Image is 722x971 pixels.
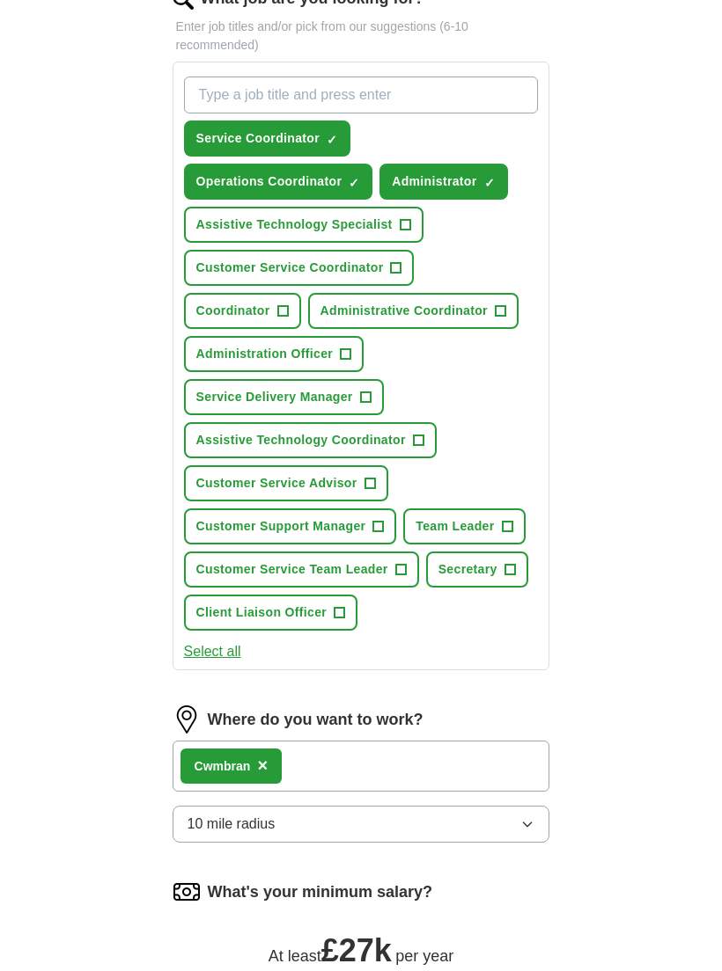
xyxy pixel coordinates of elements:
[173,18,550,55] p: Enter job titles and/or pick from our suggestions (6-10 recommended)
[392,172,476,191] span: Administrator
[184,250,415,286] button: Customer Service Coordinator
[184,120,350,157] button: Service Coordinator✓
[196,302,270,320] span: Coordinator
[196,172,343,191] span: Operations Coordinator
[184,164,373,200] button: Operations Coordinator✓
[208,880,432,904] label: What's your minimum salary?
[196,345,334,363] span: Administration Officer
[184,77,539,113] input: Type a job title and press enter
[269,947,321,965] span: At least
[196,474,357,493] span: Customer Service Advisor
[184,465,388,501] button: Customer Service Advisor
[184,336,365,372] button: Administration Officer
[196,517,366,536] span: Customer Support Manager
[196,129,320,148] span: Service Coordinator
[196,259,384,277] span: Customer Service Coordinator
[184,551,419,588] button: Customer Service Team Leader
[308,293,519,329] button: Administrative Coordinator
[195,757,251,776] div: Cwmbran
[426,551,528,588] button: Secretary
[403,508,525,544] button: Team Leader
[257,756,268,775] span: ×
[173,878,201,906] img: salary.png
[173,806,550,843] button: 10 mile radius
[395,947,453,965] span: per year
[208,708,424,732] label: Where do you want to work?
[184,641,241,662] button: Select all
[327,133,337,147] span: ✓
[184,293,301,329] button: Coordinator
[184,379,384,415] button: Service Delivery Manager
[184,508,397,544] button: Customer Support Manager
[349,176,359,190] span: ✓
[196,215,393,234] span: Assistive Technology Specialist
[196,560,388,579] span: Customer Service Team Leader
[484,176,495,190] span: ✓
[184,207,424,243] button: Assistive Technology Specialist
[257,753,268,779] button: ×
[416,517,494,536] span: Team Leader
[196,603,328,622] span: Client Liaison Officer
[321,932,392,968] span: £ 27k
[379,164,507,200] button: Administrator✓
[196,431,406,449] span: Assistive Technology Coordinator
[184,422,437,458] button: Assistive Technology Coordinator
[188,814,276,835] span: 10 mile radius
[173,705,201,734] img: location.png
[438,560,497,579] span: Secretary
[320,302,488,320] span: Administrative Coordinator
[196,388,353,406] span: Service Delivery Manager
[184,595,358,631] button: Client Liaison Officer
